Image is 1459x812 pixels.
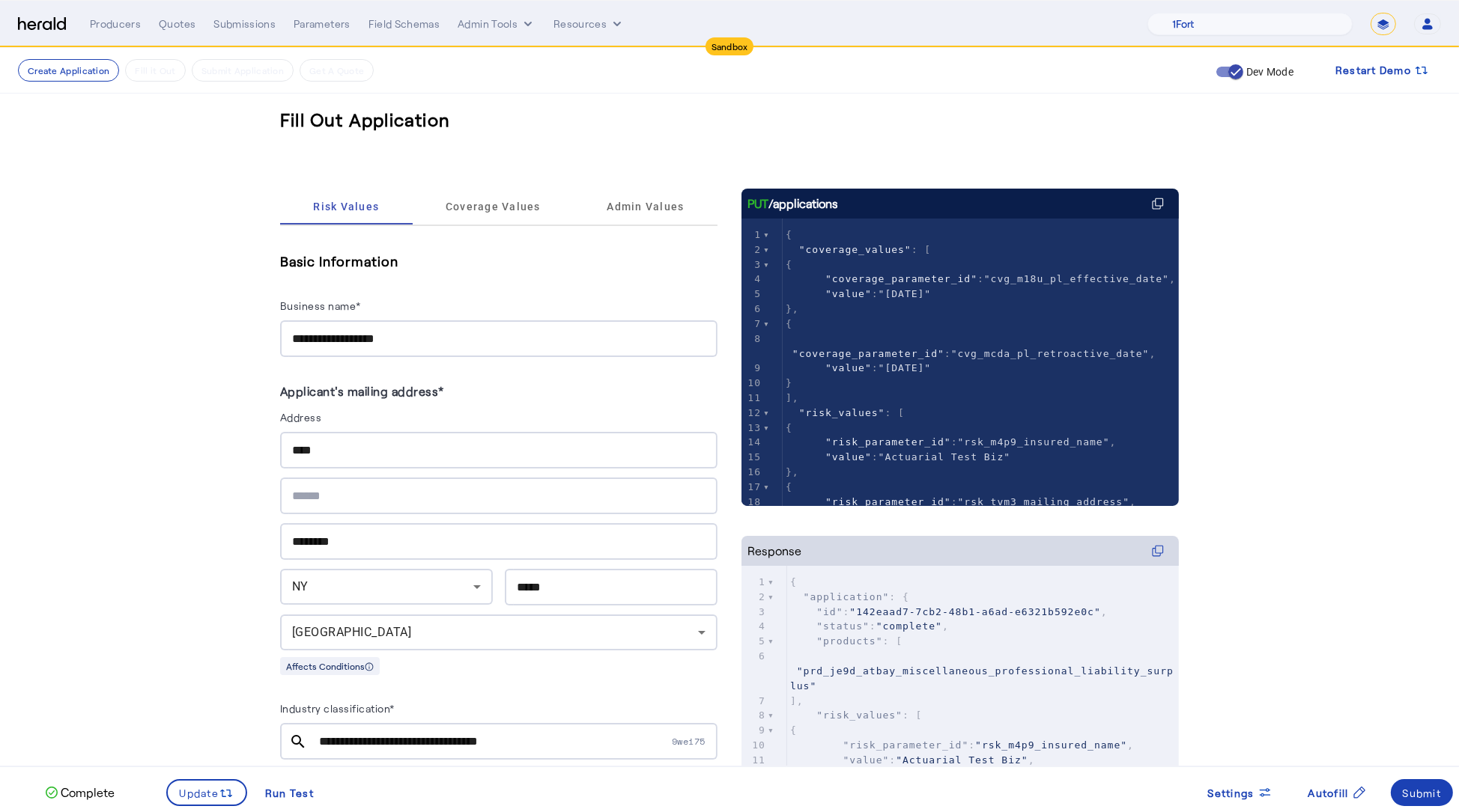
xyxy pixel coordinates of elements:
[790,709,923,721] span: : [
[843,754,890,766] span: "value"
[125,59,185,82] button: Fill it Out
[741,465,763,480] div: 16
[1308,785,1349,801] span: Autofill
[786,288,931,299] span: :
[825,362,872,373] span: "value"
[280,299,361,312] label: Business name*
[166,779,248,806] button: Update
[747,195,768,213] span: PUT
[292,625,412,639] span: [GEOGRAPHIC_DATA]
[786,496,1136,507] span: : ,
[741,649,768,664] div: 6
[786,333,1156,359] span: : ,
[849,606,1100,617] span: "142eaad7-7cb2-48b1-a6ad-e6321b592e0c"
[984,273,1169,284] span: "cvg_m18u_pl_effective_date"
[843,739,969,751] span: "risk_parameter_id"
[786,259,792,270] span: {
[786,362,931,373] span: :
[280,384,444,398] label: Applicant's mailing address*
[741,480,763,495] div: 17
[816,709,903,721] span: "risk_values"
[741,406,763,421] div: 12
[799,244,912,255] span: "coverage_values"
[790,576,797,587] span: {
[741,421,763,436] div: 13
[790,665,1174,692] span: "prd_je9d_atbay_miscellaneous_professional_liability_surplus"
[786,422,792,433] span: {
[553,16,625,31] button: Resources dropdown menu
[741,590,768,605] div: 2
[741,391,763,406] div: 11
[790,739,1134,751] span: : ,
[741,361,763,376] div: 9
[741,242,763,257] div: 2
[975,739,1127,751] span: "rsk_m4p9_insured_name"
[786,407,905,418] span: : [
[825,288,872,299] span: "value"
[741,287,763,302] div: 5
[958,496,1130,507] span: "rsk_tvm3_mailing_address"
[90,16,141,31] div: Producers
[280,657,380,675] div: Affects Conditions
[741,332,763,347] div: 8
[825,496,951,507] span: "risk_parameter_id"
[1208,785,1255,801] span: Settings
[741,694,768,709] div: 7
[879,288,932,299] span: "[DATE]"
[706,37,754,55] div: Sandbox
[280,733,316,751] mat-icon: search
[741,708,768,723] div: 8
[741,753,768,768] div: 11
[300,59,374,82] button: Get A Quote
[1403,785,1442,801] div: Submit
[741,450,763,465] div: 15
[280,411,322,424] label: Address
[280,250,718,272] h5: Basic Information
[816,620,870,632] span: "status"
[741,228,763,242] div: 1
[741,435,763,450] div: 14
[790,724,797,736] span: {
[213,16,276,31] div: Submissions
[741,272,763,287] div: 4
[1335,61,1411,79] span: Restart Demo
[790,635,903,647] span: : [
[280,702,395,715] label: Industry classification*
[816,635,882,647] span: "products"
[18,59,119,82] button: Create Application
[792,348,944,359] span: "coverage_parameter_id"
[280,108,450,132] h3: Fill Out Application
[741,575,768,590] div: 1
[607,201,685,212] span: Admin Values
[747,195,838,213] div: /applications
[804,591,890,602] span: "application"
[292,579,309,593] span: NY
[786,244,931,255] span: : [
[879,451,1011,463] span: "Actuarial Test Biz"
[741,495,763,510] div: 18
[458,16,536,31] button: internal dropdown menu
[192,59,294,82] button: Submit Application
[786,392,799,403] span: ],
[799,407,885,418] span: "risk_values"
[786,436,1116,448] span: : ,
[951,348,1150,359] span: "cvg_mcda_pl_retroactive_date"
[825,273,977,284] span: "coverage_parameter_id"
[786,451,1010,463] span: :
[790,620,949,632] span: : ,
[159,16,195,31] div: Quotes
[958,436,1110,448] span: "rsk_m4p9_insured_name"
[786,318,792,329] span: {
[825,451,872,463] span: "value"
[18,17,66,31] img: Herald Logo
[786,273,1176,284] span: : ,
[747,542,801,560] div: Response
[741,723,768,738] div: 9
[790,591,909,602] span: : {
[446,201,541,212] span: Coverage Values
[1296,779,1379,806] button: Autofill
[786,481,792,492] span: {
[265,785,314,801] div: Run Test
[876,620,942,632] span: "complete"
[1323,57,1441,84] button: Restart Demo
